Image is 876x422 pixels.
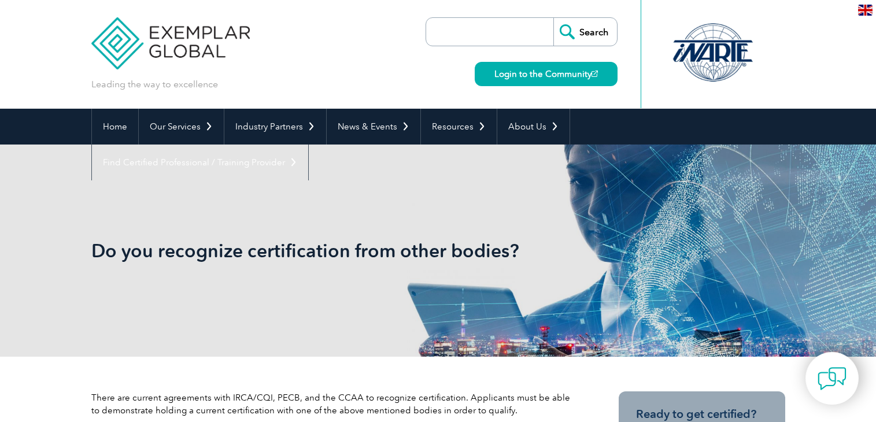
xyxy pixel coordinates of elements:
h1: Do you recognize certification from other bodies? [91,239,535,262]
input: Search [553,18,617,46]
a: Home [92,109,138,145]
a: Login to the Community [475,62,618,86]
h3: Ready to get certified? [636,407,768,421]
p: Leading the way to excellence [91,78,218,91]
img: open_square.png [592,71,598,77]
a: News & Events [327,109,420,145]
img: en [858,5,873,16]
a: Industry Partners [224,109,326,145]
a: Our Services [139,109,224,145]
a: Resources [421,109,497,145]
p: There are current agreements with IRCA/CQI, PECB, and the CCAA to recognize certification. Applic... [91,391,577,417]
a: About Us [497,109,570,145]
a: Find Certified Professional / Training Provider [92,145,308,180]
img: contact-chat.png [818,364,847,393]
